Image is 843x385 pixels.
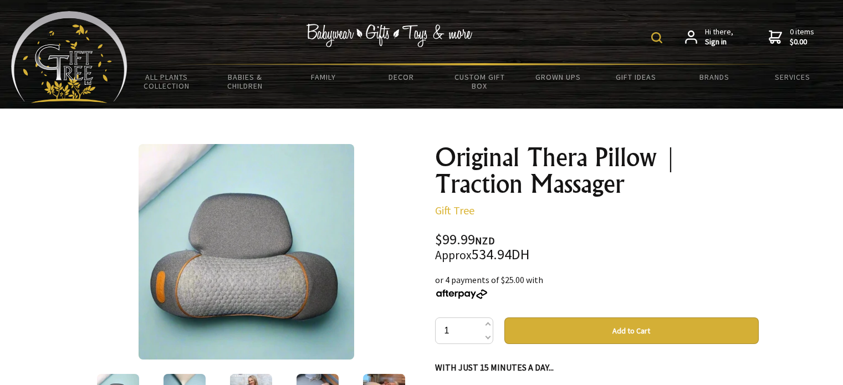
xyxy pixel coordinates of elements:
a: Brands [676,65,754,89]
a: Services [754,65,832,89]
a: Decor [362,65,441,89]
div: or 4 payments of $25.00 with [435,273,759,300]
strong: Sign in [705,37,733,47]
span: Hi there, [705,27,733,47]
a: Family [284,65,362,89]
span: 0 items [790,27,814,47]
a: Gift Ideas [597,65,675,89]
img: Babywear - Gifts - Toys & more [306,24,473,47]
span: NZD [475,234,495,247]
h1: Original Thera Pillow | Traction Massager [435,144,759,197]
strong: $0.00 [790,37,814,47]
img: Afterpay [435,289,488,299]
a: All Plants Collection [127,65,206,97]
strong: WITH JUST 15 MINUTES A DAY... [435,362,554,373]
div: $99.99 534.94DH [435,233,759,262]
a: Hi there,Sign in [685,27,733,47]
img: Babyware - Gifts - Toys and more... [11,11,127,103]
a: 0 items$0.00 [769,27,814,47]
button: Add to Cart [504,317,759,344]
a: Gift Tree [435,203,474,217]
a: Babies & Children [206,65,284,97]
a: Grown Ups [519,65,597,89]
small: Approx [435,248,472,263]
img: product search [651,32,662,43]
img: Original Thera Pillow | Traction Massager [139,144,354,360]
a: Custom Gift Box [441,65,519,97]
